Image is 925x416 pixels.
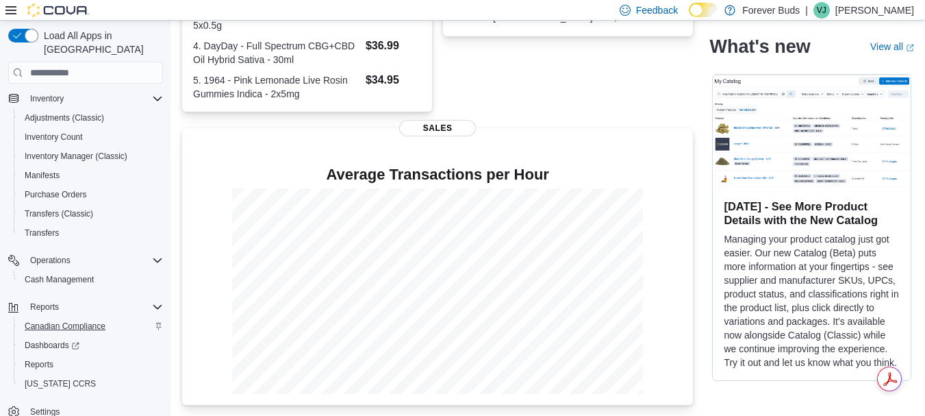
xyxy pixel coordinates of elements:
[14,204,168,223] button: Transfers (Classic)
[742,2,800,19] p: Forever Buds
[19,225,64,241] a: Transfers
[366,72,421,88] dd: $34.95
[813,2,830,19] div: Vish Joshi
[805,2,808,19] p: |
[19,148,133,164] a: Inventory Manager (Classic)
[14,185,168,204] button: Purchase Orders
[19,206,163,222] span: Transfers (Classic)
[636,3,678,17] span: Feedback
[19,318,163,334] span: Canadian Compliance
[19,356,163,373] span: Reports
[14,374,168,393] button: [US_STATE] CCRS
[19,110,163,126] span: Adjustments (Classic)
[14,355,168,374] button: Reports
[19,271,163,288] span: Cash Management
[3,251,168,270] button: Operations
[19,186,92,203] a: Purchase Orders
[25,359,53,370] span: Reports
[870,41,914,52] a: View allExternal link
[14,108,168,127] button: Adjustments (Classic)
[14,317,168,336] button: Canadian Compliance
[25,252,76,269] button: Operations
[25,274,94,285] span: Cash Management
[19,337,163,354] span: Dashboards
[193,39,360,66] dt: 4. DayDay - Full Spectrum CBG+CBD Oil Hybrid Sativa - 30ml
[19,376,163,392] span: Washington CCRS
[3,89,168,108] button: Inventory
[19,356,59,373] a: Reports
[30,255,71,266] span: Operations
[25,299,64,315] button: Reports
[689,3,718,17] input: Dark Mode
[19,318,111,334] a: Canadian Compliance
[14,223,168,243] button: Transfers
[19,110,110,126] a: Adjustments (Classic)
[835,2,914,19] p: [PERSON_NAME]
[25,189,87,200] span: Purchase Orders
[25,208,93,219] span: Transfers (Classic)
[817,2,826,19] span: VJ
[19,167,163,184] span: Manifests
[19,225,163,241] span: Transfers
[14,127,168,147] button: Inventory Count
[19,376,101,392] a: [US_STATE] CCRS
[14,270,168,289] button: Cash Management
[27,3,89,17] img: Cova
[19,129,88,145] a: Inventory Count
[25,321,105,332] span: Canadian Compliance
[14,336,168,355] a: Dashboards
[399,120,476,136] span: Sales
[30,302,59,313] span: Reports
[19,337,85,354] a: Dashboards
[709,36,810,58] h2: What's new
[25,252,163,269] span: Operations
[366,38,421,54] dd: $36.99
[19,148,163,164] span: Inventory Manager (Classic)
[19,186,163,203] span: Purchase Orders
[25,378,96,389] span: [US_STATE] CCRS
[25,340,79,351] span: Dashboards
[25,90,69,107] button: Inventory
[19,129,163,145] span: Inventory Count
[25,228,59,238] span: Transfers
[724,199,900,226] h3: [DATE] - See More Product Details with the New Catalog
[25,170,60,181] span: Manifests
[906,43,914,51] svg: External link
[3,297,168,317] button: Reports
[30,93,64,104] span: Inventory
[25,90,163,107] span: Inventory
[193,73,360,101] dt: 5. 1964 - Pink Lemonade Live Rosin Gummies Indica - 2x5mg
[19,271,99,288] a: Cash Management
[14,166,168,185] button: Manifests
[19,206,99,222] a: Transfers (Classic)
[38,29,163,56] span: Load All Apps in [GEOGRAPHIC_DATA]
[14,147,168,166] button: Inventory Manager (Classic)
[25,299,163,315] span: Reports
[25,132,83,143] span: Inventory Count
[19,167,65,184] a: Manifests
[724,232,900,369] p: Managing your product catalog just got easier. Our new Catalog (Beta) puts more information at yo...
[25,151,127,162] span: Inventory Manager (Classic)
[193,167,682,183] h4: Average Transactions per Hour
[25,112,104,123] span: Adjustments (Classic)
